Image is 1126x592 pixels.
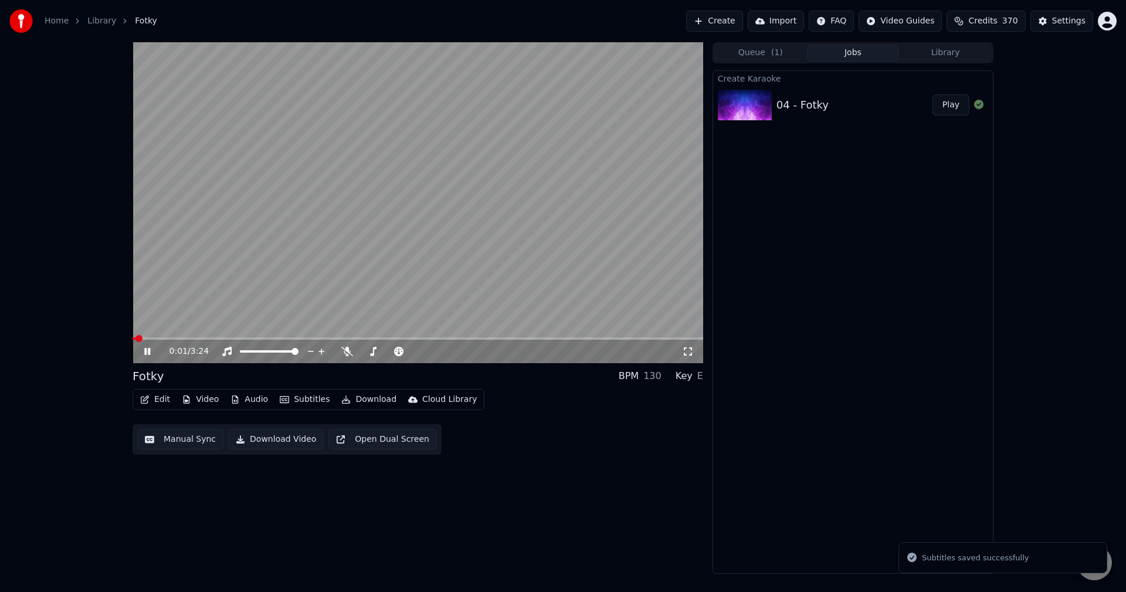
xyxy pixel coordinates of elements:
div: / [169,346,198,357]
nav: breadcrumb [45,15,157,27]
span: Credits [968,15,997,27]
div: Cloud Library [422,394,477,405]
div: Settings [1052,15,1086,27]
button: Manual Sync [137,429,223,450]
div: 04 - Fotky [776,97,829,113]
div: E [697,369,703,383]
span: Fotky [135,15,157,27]
button: Queue [714,45,807,62]
button: Subtitles [275,391,334,408]
button: Credits370 [947,11,1025,32]
button: FAQ [809,11,854,32]
div: BPM [619,369,639,383]
button: Create [686,11,743,32]
span: ( 1 ) [771,47,783,59]
img: youka [9,9,33,33]
button: Jobs [807,45,900,62]
button: Import [748,11,804,32]
button: Settings [1030,11,1093,32]
div: Subtitles saved successfully [922,552,1029,564]
button: Download [337,391,401,408]
div: Create Karaoke [713,71,993,85]
button: Download Video [228,429,324,450]
div: Key [676,369,693,383]
button: Audio [226,391,273,408]
button: Play [932,94,969,116]
div: Fotky [133,368,164,384]
span: 3:24 [191,346,209,357]
a: Library [87,15,116,27]
div: 130 [643,369,662,383]
button: Video Guides [859,11,942,32]
button: Edit [135,391,175,408]
button: Video [177,391,223,408]
button: Open Dual Screen [328,429,437,450]
span: 370 [1002,15,1018,27]
a: Home [45,15,69,27]
button: Library [899,45,992,62]
span: 0:01 [169,346,188,357]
